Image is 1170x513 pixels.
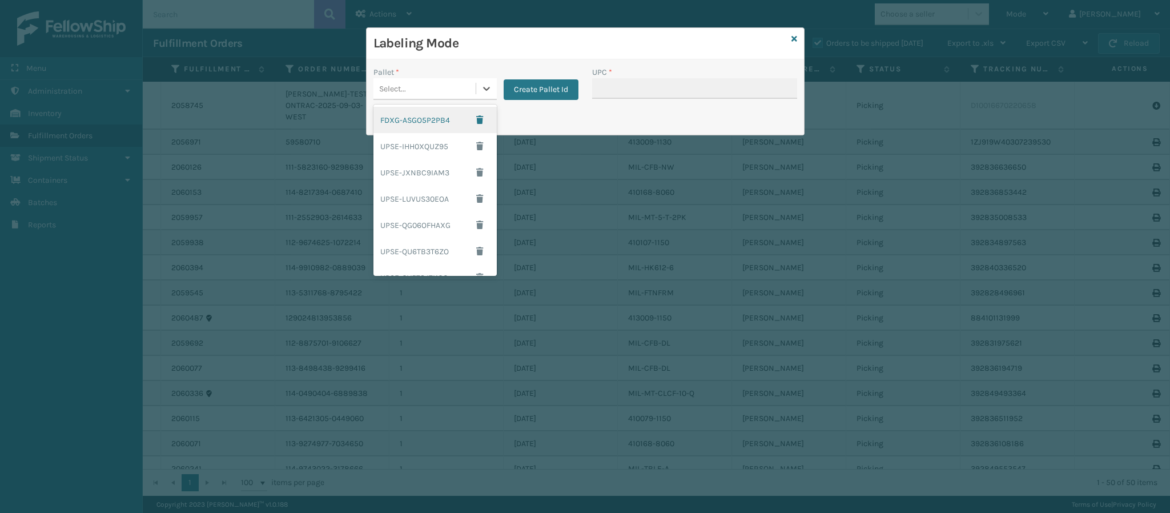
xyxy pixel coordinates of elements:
[373,264,497,291] div: UPSE-QV578J7KO6
[373,107,497,133] div: FDXG-ASGO5P2PB4
[379,83,406,95] div: Select...
[373,35,787,52] h3: Labeling Mode
[592,66,612,78] label: UPC
[373,159,497,186] div: UPSE-JXNBC9IAM3
[373,238,497,264] div: UPSE-QU6TB3T6ZO
[504,79,578,100] button: Create Pallet Id
[373,212,497,238] div: UPSE-QG06OFHAXG
[373,133,497,159] div: UPSE-IHH0XQUZ95
[373,66,399,78] label: Pallet
[373,186,497,212] div: UPSE-LUVUS30EOA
